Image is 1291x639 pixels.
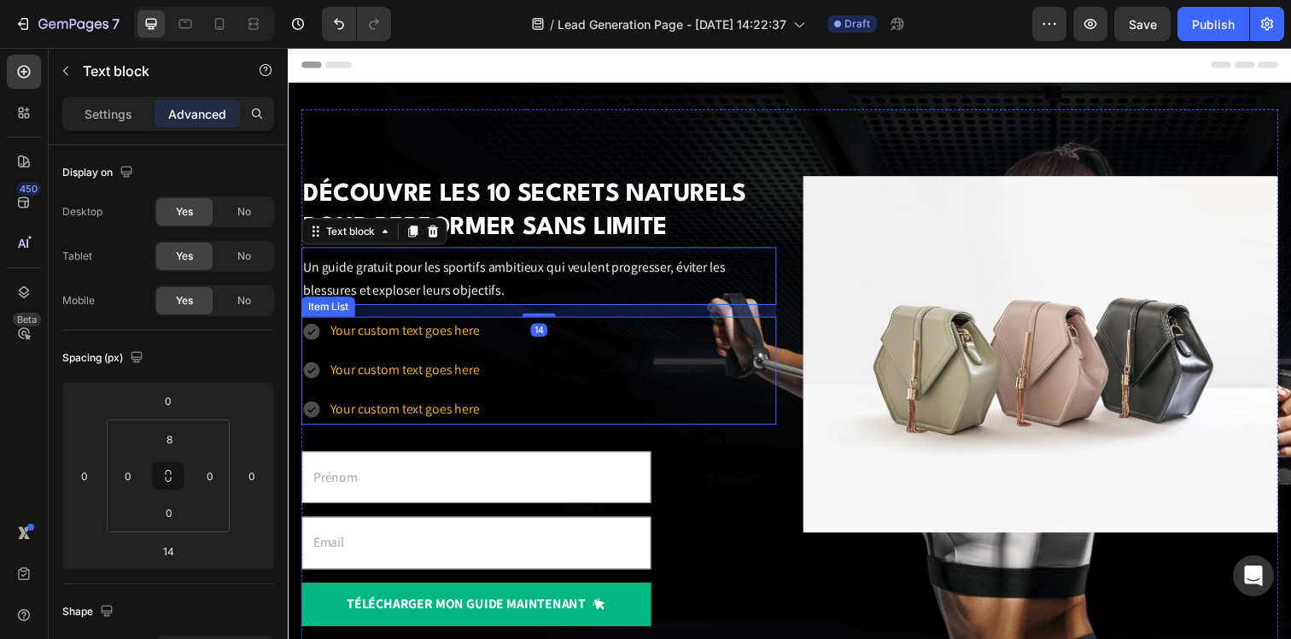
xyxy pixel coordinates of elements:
[62,161,137,185] div: Display on
[115,463,141,489] input: 0px
[237,204,251,220] span: No
[1114,7,1171,41] button: Save
[176,249,193,264] span: Yes
[7,7,127,41] button: 7
[72,463,97,489] input: 0
[1192,15,1235,33] div: Publish
[62,601,117,624] div: Shape
[152,426,186,452] input: s
[558,15,786,33] span: Lead Generation Page - [DATE] 14:22:37
[85,105,132,123] p: Settings
[288,48,1291,639] iframe: Design area
[1129,17,1157,32] span: Save
[1233,555,1274,596] div: Open Intercom Messenger
[168,105,226,123] p: Advanced
[112,14,120,34] p: 7
[151,388,185,413] input: 0
[176,293,193,308] span: Yes
[237,249,251,264] span: No
[1177,7,1249,41] button: Publish
[83,61,228,81] p: Text block
[237,293,251,308] span: No
[62,347,147,370] div: Spacing (px)
[322,7,391,41] div: Undo/Redo
[16,182,41,196] div: 450
[197,463,223,489] input: 0px
[151,538,185,564] input: 14
[62,293,95,308] div: Mobile
[152,500,186,525] input: 0px
[239,463,265,489] input: 0
[844,16,870,32] span: Draft
[62,249,92,264] div: Tablet
[176,204,193,220] span: Yes
[526,131,1011,495] img: image_demo.jpg
[550,15,554,33] span: /
[13,313,41,326] div: Beta
[62,204,102,220] div: Desktop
